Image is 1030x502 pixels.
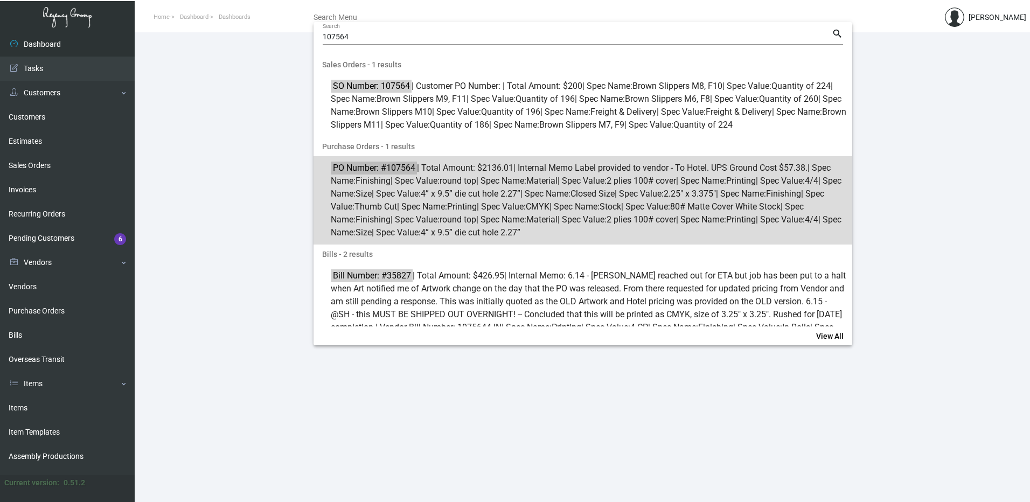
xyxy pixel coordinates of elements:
mark: SO Number: 107564 [331,79,411,93]
div: Current version: [4,477,59,489]
span: 4/4 [805,214,818,225]
span: Quantity of 224 [771,81,831,91]
span: | Total Amount: $426.95 | Internal Memo: 6.14 - [PERSON_NAME] reached out for ETA but job has bee... [331,269,847,360]
span: Brown Slippers M8, F10 [632,81,722,91]
span: Brown Slippers M7, F9 [539,120,624,130]
span: Freight & Delivery [590,107,657,117]
span: Quantity of 196 [516,94,575,104]
span: 4” x 9.5” die cut hole 2.27” [421,227,520,238]
span: Sales Orders - 1 results [314,55,852,74]
span: View All [816,332,844,340]
span: 2.25" x 3.375" [664,189,716,199]
span: | Total Amount: $2136.01 | Internal Memo Label provided to vendor - To Hotel. UPS Ground Cost $57... [331,162,847,239]
span: 4/4 [805,176,818,186]
span: Printing [726,214,756,225]
span: | Customer PO Number: | Total Amount: $200 | Spec Name: | Spec Value: | Spec Name: | Spec Value: ... [331,80,847,131]
span: Brown Slippers M6, F8 [625,94,710,104]
mark: PO Number: #107564 [331,161,416,175]
span: Purchase Orders - 1 results [314,137,852,156]
span: Printing [726,176,756,186]
span: 2 plies 100# cover [607,214,676,225]
span: Material [526,176,558,186]
span: Bills - 2 results [314,245,852,264]
span: Quantity of 260 [759,94,818,104]
span: Quantity of 186 [430,120,489,130]
div: 0.51.2 [64,477,85,489]
span: Printing [552,322,581,332]
span: 4 CP [630,322,648,332]
span: round top [440,214,476,225]
span: Stock [600,201,621,212]
span: In Rolls [782,322,810,332]
span: Quantity of 196 [481,107,540,117]
span: Size [356,227,372,238]
span: Finishing [766,189,801,199]
span: Thumb Cut [354,201,397,212]
span: Brown Slippers M9, F11 [377,94,467,104]
span: Freight & Delivery [706,107,772,117]
span: 4” x 9.5” die cut hole 2.27” [421,189,520,199]
span: Quantity of 224 [673,120,733,130]
span: Finishing [356,214,391,225]
span: CMYK [526,201,549,212]
span: Printing [447,201,477,212]
span: Brown Slippers M10 [356,107,432,117]
span: 80# Matte Cover White Stock [670,201,781,212]
span: Finishing [698,322,733,332]
span: round top [440,176,476,186]
span: Material [526,214,558,225]
span: 2 plies 100# cover [607,176,676,186]
span: Size [356,189,372,199]
mat-icon: search [832,27,843,40]
span: Closed Size [570,189,615,199]
span: Finishing [356,176,391,186]
mark: Bill Number: #35827 [331,269,412,282]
